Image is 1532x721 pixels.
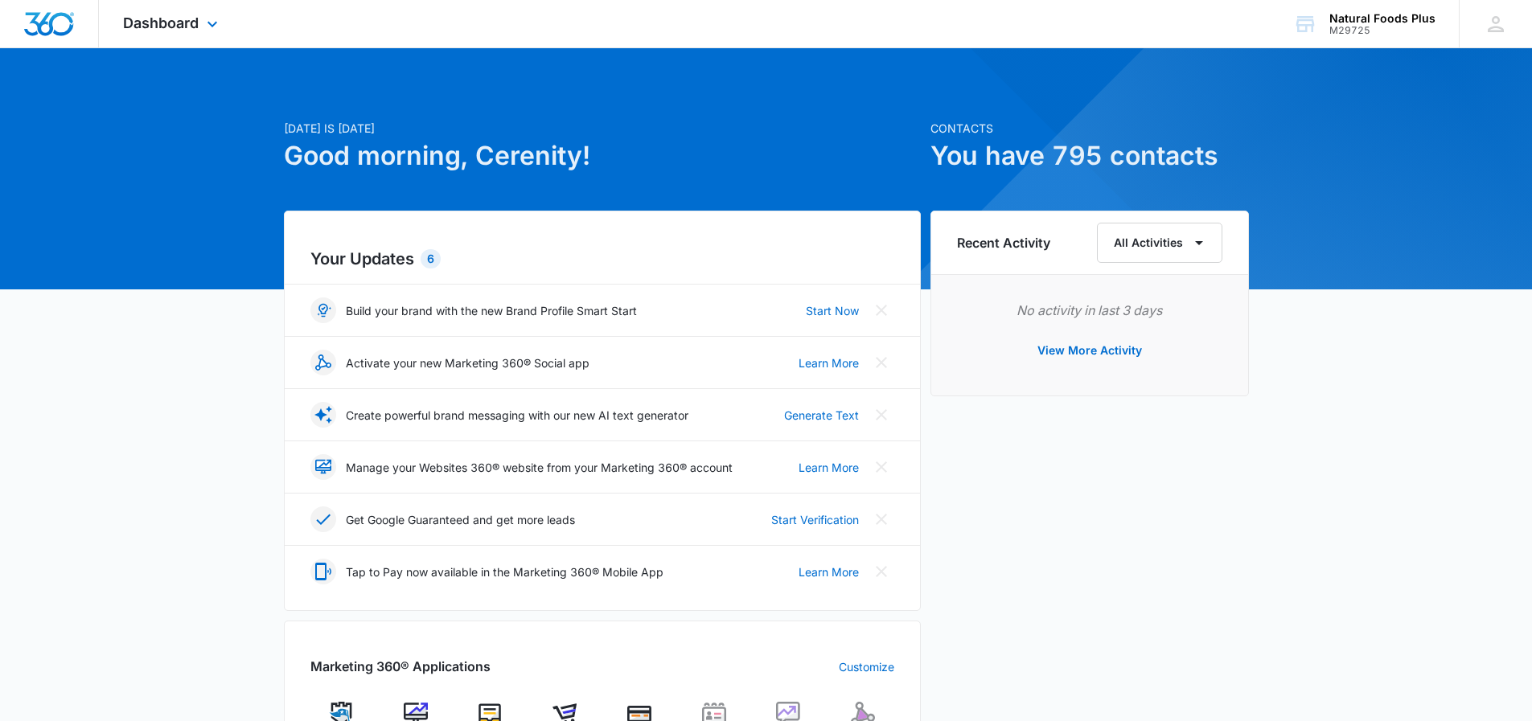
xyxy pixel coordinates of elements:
[869,297,894,323] button: Close
[771,511,859,528] a: Start Verification
[869,559,894,584] button: Close
[784,407,859,424] a: Generate Text
[869,402,894,428] button: Close
[346,302,637,319] p: Build your brand with the new Brand Profile Smart Start
[123,14,199,31] span: Dashboard
[957,233,1050,252] h6: Recent Activity
[346,511,575,528] p: Get Google Guaranteed and get more leads
[421,249,441,268] div: 6
[1021,331,1158,370] button: View More Activity
[806,302,859,319] a: Start Now
[869,506,894,532] button: Close
[799,354,859,371] a: Learn More
[1329,12,1435,25] div: account name
[310,657,491,676] h2: Marketing 360® Applications
[346,459,733,476] p: Manage your Websites 360® website from your Marketing 360® account
[839,658,894,675] a: Customize
[799,563,859,580] a: Learn More
[346,563,663,580] p: Tap to Pay now available in the Marketing 360® Mobile App
[869,454,894,480] button: Close
[1329,25,1435,36] div: account id
[799,459,859,476] a: Learn More
[346,354,589,371] p: Activate your new Marketing 360® Social app
[1097,223,1222,263] button: All Activities
[284,137,921,175] h1: Good morning, Cerenity!
[957,301,1222,320] p: No activity in last 3 days
[310,247,894,271] h2: Your Updates
[284,120,921,137] p: [DATE] is [DATE]
[930,120,1249,137] p: Contacts
[869,350,894,375] button: Close
[930,137,1249,175] h1: You have 795 contacts
[346,407,688,424] p: Create powerful brand messaging with our new AI text generator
